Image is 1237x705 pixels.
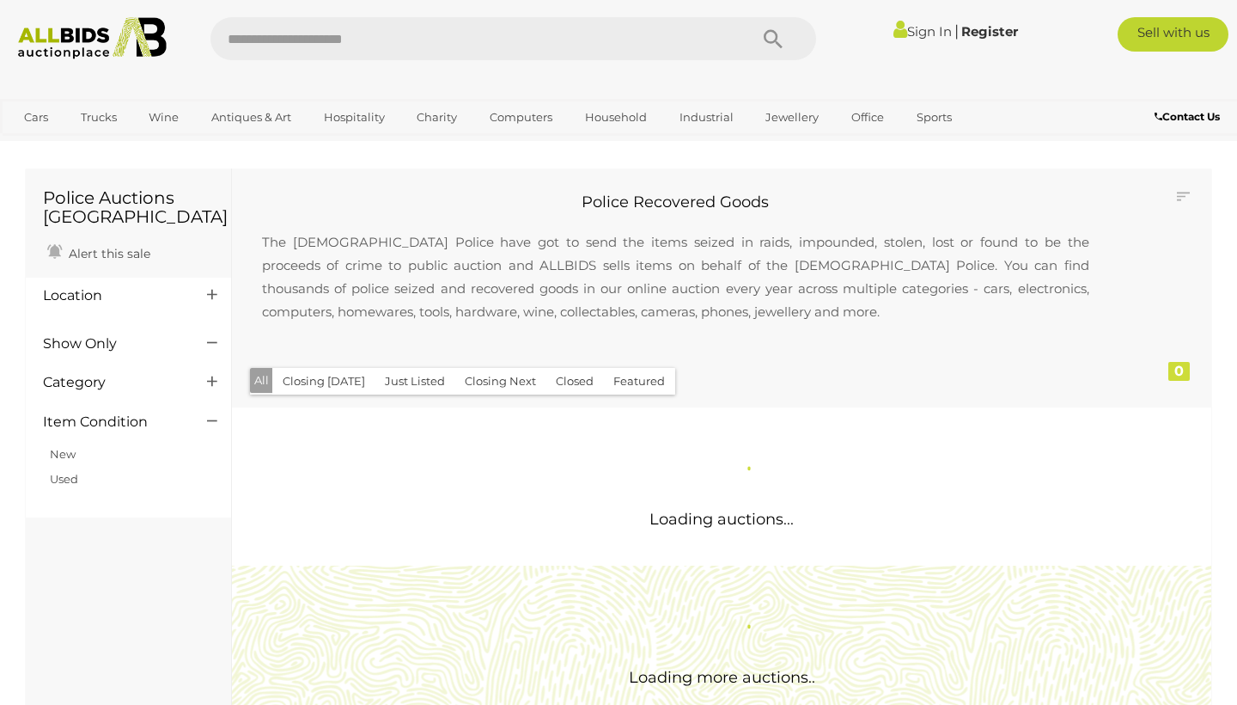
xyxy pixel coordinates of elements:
a: Contact Us [1155,107,1224,126]
button: Closing [DATE] [272,368,375,395]
p: The [DEMOGRAPHIC_DATA] Police have got to send the items seized in raids, impounded, stolen, lost... [245,213,1106,340]
a: Charity [405,103,468,132]
a: Cars [13,103,59,132]
a: Wine [137,103,190,132]
img: Allbids.com.au [9,17,176,59]
a: Jewellery [754,103,830,132]
div: 0 [1168,362,1190,381]
a: Office [840,103,895,132]
a: Hospitality [313,103,396,132]
a: Household [574,103,658,132]
button: Just Listed [375,368,455,395]
h1: Police Auctions [GEOGRAPHIC_DATA] [43,188,214,226]
span: Alert this sale [64,246,150,261]
button: Closing Next [454,368,546,395]
a: Register [961,23,1018,40]
a: Alert this sale [43,239,155,265]
h2: Police Recovered Goods [245,194,1106,211]
a: Trucks [70,103,128,132]
a: Computers [478,103,564,132]
a: Industrial [668,103,745,132]
b: Contact Us [1155,110,1220,123]
button: Featured [603,368,675,395]
a: Sell with us [1118,17,1228,52]
h4: Location [43,288,181,303]
a: New [50,447,76,461]
a: [GEOGRAPHIC_DATA] [13,132,157,160]
a: Sports [905,103,963,132]
a: Used [50,472,78,486]
span: | [954,21,959,40]
h4: Category [43,375,181,390]
span: Loading more auctions.. [629,668,815,687]
a: Antiques & Art [200,103,302,132]
button: All [250,368,273,393]
span: Loading auctions... [649,510,794,529]
h4: Item Condition [43,414,181,430]
button: Closed [545,368,604,395]
button: Search [730,17,816,60]
h4: Show Only [43,336,181,352]
a: Sign In [893,23,952,40]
